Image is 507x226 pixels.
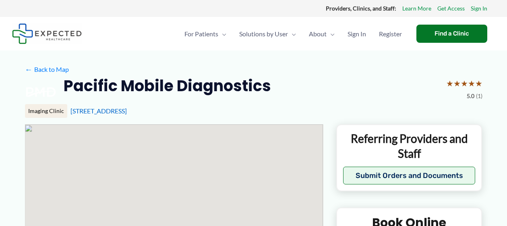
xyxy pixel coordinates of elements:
button: Submit Orders and Documents [343,167,476,184]
span: ★ [475,76,482,91]
span: ★ [461,76,468,91]
h2: Pacific Mobile diagnostics [64,76,271,96]
a: Register [372,20,408,48]
a: Solutions by UserMenu Toggle [233,20,302,48]
span: Menu Toggle [218,20,226,48]
span: ← [25,65,33,73]
span: Menu Toggle [327,20,335,48]
span: ★ [453,76,461,91]
a: Learn More [402,3,431,14]
span: Sign In [348,20,366,48]
a: Get Access [437,3,465,14]
nav: Primary Site Navigation [178,20,408,48]
a: AboutMenu Toggle [302,20,341,48]
span: Register [379,20,402,48]
div: Imaging Clinic [25,104,67,118]
a: Sign In [341,20,372,48]
span: Menu Toggle [288,20,296,48]
span: Solutions by User [239,20,288,48]
a: ←Back to Map [25,63,69,75]
strong: Providers, Clinics, and Staff: [326,5,396,12]
a: [STREET_ADDRESS] [70,107,127,115]
a: For PatientsMenu Toggle [178,20,233,48]
a: Sign In [471,3,487,14]
a: Find a Clinic [416,25,487,43]
span: 5.0 [467,91,474,101]
img: Expected Healthcare Logo - side, dark font, small [12,23,82,44]
span: (1) [476,91,482,101]
span: ★ [468,76,475,91]
span: About [309,20,327,48]
span: For Patients [184,20,218,48]
p: Referring Providers and Staff [343,131,476,161]
span: ★ [446,76,453,91]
